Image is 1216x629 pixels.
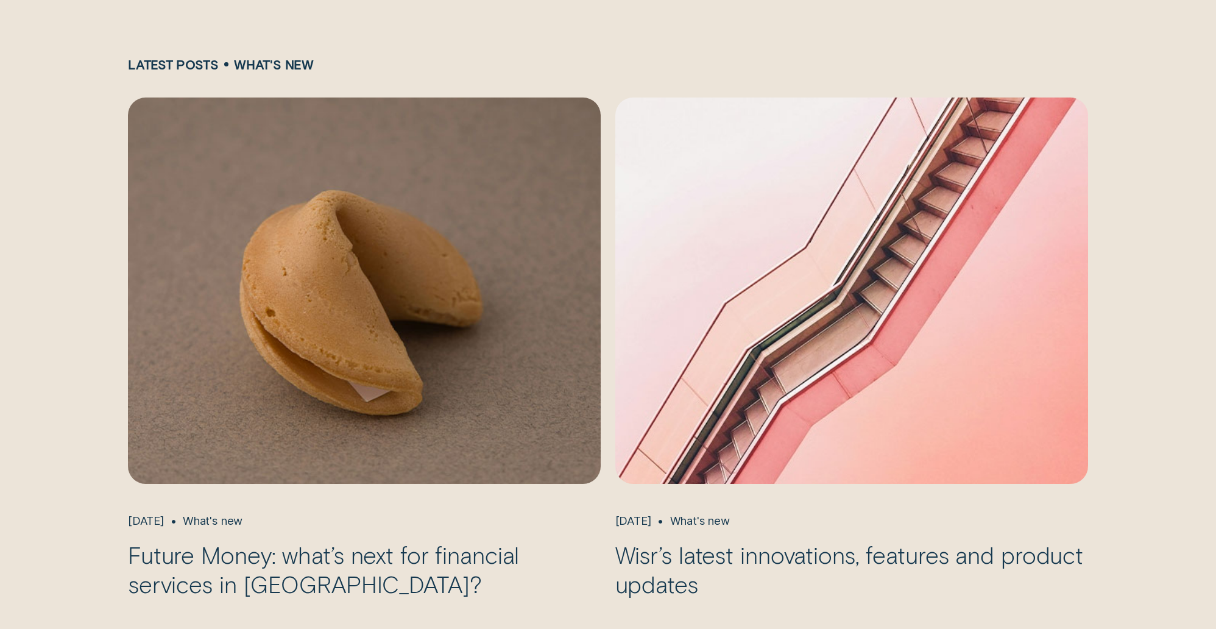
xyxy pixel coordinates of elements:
div: [DATE] [615,514,652,528]
h3: Wisr’s latest innovations, features and product updates [615,541,1088,599]
div: What's new [183,514,242,528]
div: [DATE] [128,514,164,528]
span: What's new [234,57,314,72]
a: Wisr’s latest innovations, features and product updates, Jan 14 What's new [615,98,1088,599]
div: What's new [670,514,730,528]
a: Future Money: what’s next for financial services in Australia?, May 21 What's new [128,98,601,599]
span: Latest Posts [128,57,219,72]
h3: Future Money: what’s next for financial services in [GEOGRAPHIC_DATA]? [128,541,601,599]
